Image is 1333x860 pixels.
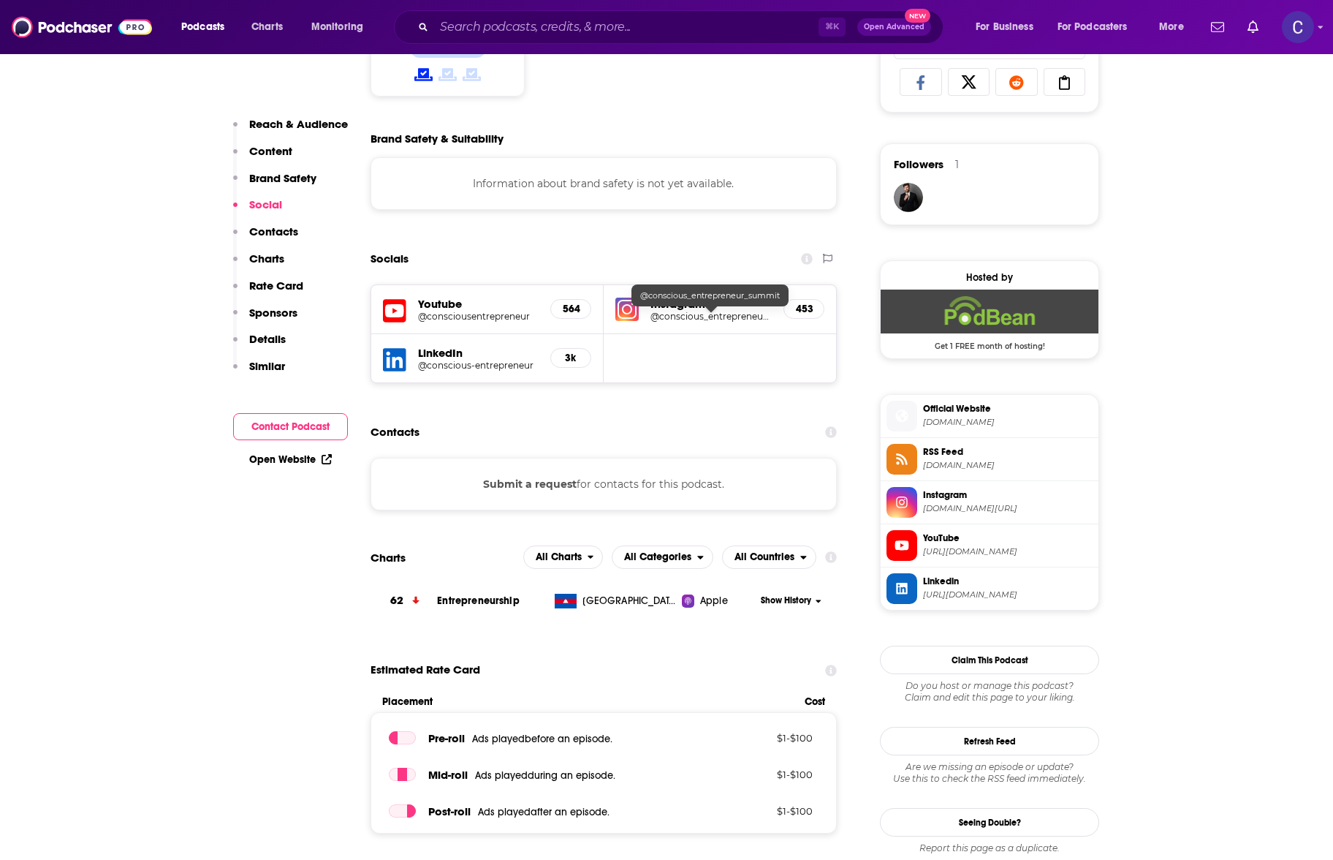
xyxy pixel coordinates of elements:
[1282,11,1314,43] span: Logged in as publicityxxtina
[900,68,942,96] a: Share on Facebook
[418,297,539,311] h5: Youtube
[631,284,789,306] div: @conscious_entrepreneur_summit
[718,732,813,744] p: $ 1 - $ 100
[880,680,1099,692] span: Do you host or manage this podcast?
[171,15,243,39] button: open menu
[886,487,1093,518] a: Instagram[DOMAIN_NAME][URL]
[301,15,382,39] button: open menu
[233,171,316,198] button: Brand Safety
[995,68,1038,96] a: Share on Reddit
[483,476,577,492] button: Submit a request
[886,573,1093,604] a: Linkedin[URL][DOMAIN_NAME]
[734,552,794,562] span: All Countries
[249,252,284,265] p: Charts
[162,86,246,96] div: Keywords by Traffic
[371,418,419,446] h2: Contacts
[371,157,837,210] div: Information about brand safety is not yet available.
[923,503,1093,514] span: instagram.com/conscious_entrepreneur_summit
[56,86,131,96] div: Domain Overview
[923,532,1093,545] span: YouTube
[880,646,1099,674] button: Claim This Podcast
[38,38,161,50] div: Domain: [DOMAIN_NAME]
[1048,15,1149,39] button: open menu
[249,117,348,131] p: Reach & Audience
[819,18,846,37] span: ⌘ K
[563,303,579,315] h5: 564
[1044,68,1086,96] a: Copy Link
[923,417,1093,428] span: the-conscious-entrepreneur.podbean.com
[233,306,297,333] button: Sponsors
[923,589,1093,600] span: https://www.linkedin.com/company/conscious-entrepreneur
[976,17,1033,37] span: For Business
[371,581,437,621] a: 62
[1282,11,1314,43] img: User Profile
[880,761,1099,785] div: Are we missing an episode or update? Use this to check the RSS feed immediately.
[881,290,1098,350] a: Podbean Deal: Get 1 FREE month of hosting!
[905,9,931,23] span: New
[886,401,1093,431] a: Official Website[DOMAIN_NAME]
[23,23,35,35] img: logo_orange.svg
[390,592,403,609] h3: 62
[523,546,604,569] button: open menu
[650,311,772,322] a: @conscious_entrepreneur_summit
[371,551,406,565] h2: Charts
[612,546,713,569] h2: Categories
[722,546,816,569] h2: Countries
[12,13,152,41] img: Podchaser - Follow, Share and Rate Podcasts
[371,132,504,146] h2: Brand Safety & Suitability
[864,23,924,31] span: Open Advanced
[923,489,1093,502] span: Instagram
[549,594,683,608] a: [GEOGRAPHIC_DATA]
[233,225,298,252] button: Contacts
[718,805,813,817] p: $ 1 - $ 100
[894,157,943,171] span: Followers
[955,158,959,171] div: 1
[437,595,519,607] span: Entrepreneurship
[478,806,609,818] span: Ads played after an episode .
[249,306,297,320] p: Sponsors
[23,38,35,50] img: website_grey.svg
[805,695,825,708] span: Cost
[1205,15,1230,39] a: Show notifications dropdown
[233,144,292,171] button: Content
[428,731,465,745] span: Pre -roll
[1159,17,1184,37] span: More
[718,769,813,780] p: $ 1 - $ 100
[1282,11,1314,43] button: Show profile menu
[371,656,480,684] span: Estimated Rate Card
[311,17,363,37] span: Monitoring
[233,413,348,440] button: Contact Podcast
[428,804,471,818] span: Post -roll
[145,85,157,97] img: tab_keywords_by_traffic_grey.svg
[615,298,639,321] img: iconImage
[886,530,1093,561] a: YouTube[URL][DOMAIN_NAME]
[233,117,348,144] button: Reach & Audience
[233,197,282,225] button: Social
[881,290,1098,333] img: Podbean Deal: Get 1 FREE month of hosting!
[418,311,539,322] a: @consciousentrepreneur
[39,85,51,97] img: tab_domain_overview_orange.svg
[371,245,409,273] h2: Socials
[948,68,990,96] a: Share on X/Twitter
[563,352,579,364] h5: 3k
[249,453,332,466] a: Open Website
[536,552,582,562] span: All Charts
[382,695,792,708] span: Placement
[233,279,303,306] button: Rate Card
[249,332,286,346] p: Details
[475,769,615,782] span: Ads played during an episode .
[249,144,292,158] p: Content
[682,594,756,608] a: Apple
[923,460,1093,471] span: feed.podbean.com
[886,444,1093,475] a: RSS Feed[DOMAIN_NAME]
[923,402,1093,415] span: Official Website
[624,552,691,562] span: All Categories
[249,225,298,238] p: Contacts
[434,15,819,39] input: Search podcasts, credits, & more...
[242,15,292,39] a: Charts
[418,360,539,371] a: @conscious-entrepreneur
[249,359,285,373] p: Similar
[233,332,286,359] button: Details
